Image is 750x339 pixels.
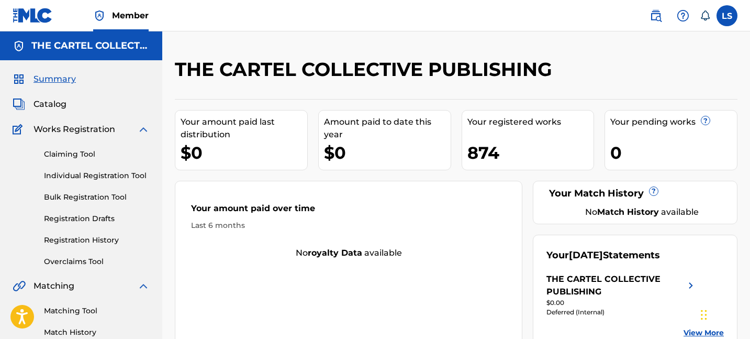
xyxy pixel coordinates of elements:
div: Last 6 months [191,220,506,231]
a: Match History [44,327,150,338]
div: No available [175,247,522,259]
span: [DATE] [569,249,603,261]
span: Matching [33,280,74,292]
a: View More [684,327,724,338]
iframe: Resource Center [721,203,750,288]
a: SummarySummary [13,73,76,85]
div: THE CARTEL COLLECTIVE PUBLISHING [546,273,685,298]
div: $0.00 [546,298,697,308]
div: Deferred (Internal) [546,308,697,317]
a: Overclaims Tool [44,256,150,267]
div: Your pending works [610,116,737,128]
a: Registration Drafts [44,213,150,224]
a: Individual Registration Tool [44,170,150,181]
img: Accounts [13,40,25,52]
span: Summary [33,73,76,85]
strong: Match History [597,207,659,217]
div: Your Match History [546,187,724,201]
div: Your amount paid over time [191,202,506,220]
a: CatalogCatalog [13,98,66,111]
img: Works Registration [13,123,26,136]
div: $0 [324,141,451,165]
a: Registration History [44,235,150,246]
div: No available [559,206,724,218]
img: search [650,9,662,22]
span: ? [701,116,710,125]
div: Your registered works [467,116,594,128]
img: Matching [13,280,26,292]
div: Your Statements [546,248,660,263]
a: THE CARTEL COLLECTIVE PUBLISHINGright chevron icon$0.00Deferred (Internal) [546,273,697,317]
div: Notifications [700,10,710,21]
h5: THE CARTEL COLLECTIVE PUBLISHING [31,40,150,52]
span: Member [112,9,149,21]
h2: THE CARTEL COLLECTIVE PUBLISHING [175,58,557,81]
span: ? [650,187,658,195]
img: Catalog [13,98,25,111]
iframe: Chat Widget [698,289,750,339]
img: help [677,9,689,22]
img: expand [137,280,150,292]
strong: royalty data [308,248,362,258]
div: Help [673,5,693,26]
a: Public Search [645,5,666,26]
a: Claiming Tool [44,149,150,160]
div: Your amount paid last distribution [181,116,307,141]
img: Top Rightsholder [93,9,106,22]
div: Drag [701,299,707,331]
div: User Menu [717,5,737,26]
a: Matching Tool [44,305,150,316]
img: right chevron icon [685,273,697,298]
img: expand [137,123,150,136]
div: 0 [610,141,737,165]
a: Bulk Registration Tool [44,192,150,203]
div: $0 [181,141,307,165]
span: Works Registration [33,123,115,136]
span: Catalog [33,98,66,111]
div: Amount paid to date this year [324,116,451,141]
img: MLC Logo [13,8,53,23]
img: Summary [13,73,25,85]
div: 874 [467,141,594,165]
